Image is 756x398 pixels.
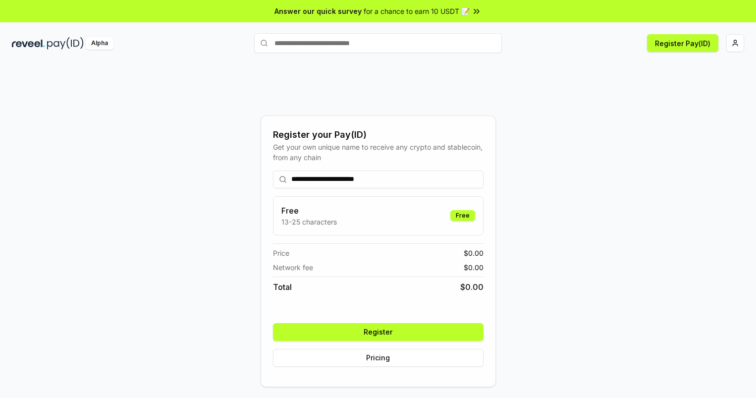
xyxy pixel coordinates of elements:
[12,37,45,50] img: reveel_dark
[273,248,289,258] span: Price
[273,262,313,273] span: Network fee
[273,349,484,367] button: Pricing
[47,37,84,50] img: pay_id
[86,37,113,50] div: Alpha
[273,128,484,142] div: Register your Pay(ID)
[647,34,718,52] button: Register Pay(ID)
[460,281,484,293] span: $ 0.00
[273,142,484,163] div: Get your own unique name to receive any crypto and stablecoin, from any chain
[273,323,484,341] button: Register
[364,6,470,16] span: for a chance to earn 10 USDT 📝
[464,262,484,273] span: $ 0.00
[464,248,484,258] span: $ 0.00
[281,217,337,227] p: 13-25 characters
[281,205,337,217] h3: Free
[274,6,362,16] span: Answer our quick survey
[273,281,292,293] span: Total
[450,210,475,221] div: Free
